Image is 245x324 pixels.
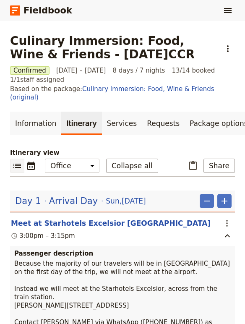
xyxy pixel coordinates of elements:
button: Collapse all [106,159,158,173]
span: Arrival Day [49,196,98,206]
button: Share [203,159,235,173]
a: Itinerary [61,112,102,135]
button: Edit this itinerary item [11,218,211,228]
a: Fieldbook [10,3,72,18]
span: Day 1 [15,196,41,206]
button: Remove [200,194,214,208]
span: Sun , [DATE] [106,196,146,206]
span: [DATE] – [DATE] [56,66,106,75]
button: Show menu [221,3,235,18]
a: Information [10,112,61,135]
button: Actions [220,216,234,230]
p: Itinerary view [10,149,235,157]
a: Requests [142,112,185,135]
button: List view [10,159,24,173]
a: Services [102,112,142,135]
span: Confirmed [10,66,50,75]
button: Paste itinerary item [186,159,200,173]
button: Calendar view [24,159,38,173]
h1: Culinary Immersion: Food, Wine & Friends - [DATE]CCR [10,34,216,61]
h3: Passenger description [14,249,231,258]
button: Actions [221,42,235,56]
a: Culinary Immersion: Food, Wine & Friends (original) [10,85,214,101]
span: 1 / 1 staff assigned [10,76,64,84]
div: 3:00pm – 3:15pm [11,232,75,240]
span: 8 days / 7 nights [112,66,165,75]
button: Add [217,194,232,208]
span: 13/14 booked [172,66,215,75]
button: Edit day information [15,196,146,206]
span: Based on the package: [10,85,235,102]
